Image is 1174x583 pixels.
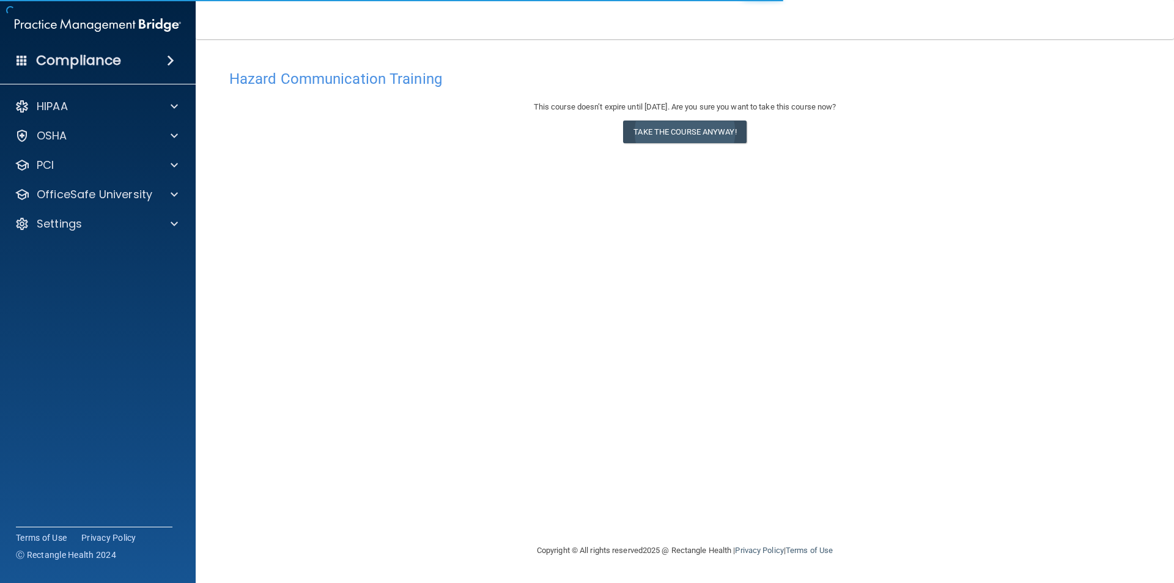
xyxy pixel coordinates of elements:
[462,531,908,570] div: Copyright © All rights reserved 2025 @ Rectangle Health | |
[37,128,67,143] p: OSHA
[15,13,181,37] img: PMB logo
[37,187,152,202] p: OfficeSafe University
[623,121,746,143] button: Take the course anyway!
[786,546,833,555] a: Terms of Use
[15,99,178,114] a: HIPAA
[37,99,68,114] p: HIPAA
[15,158,178,173] a: PCI
[15,187,178,202] a: OfficeSafe University
[37,158,54,173] p: PCI
[36,52,121,69] h4: Compliance
[37,217,82,231] p: Settings
[229,71,1140,87] h4: Hazard Communication Training
[15,217,178,231] a: Settings
[81,532,136,544] a: Privacy Policy
[735,546,783,555] a: Privacy Policy
[15,128,178,143] a: OSHA
[229,100,1140,114] div: This course doesn’t expire until [DATE]. Are you sure you want to take this course now?
[16,549,116,561] span: Ⓒ Rectangle Health 2024
[16,532,67,544] a: Terms of Use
